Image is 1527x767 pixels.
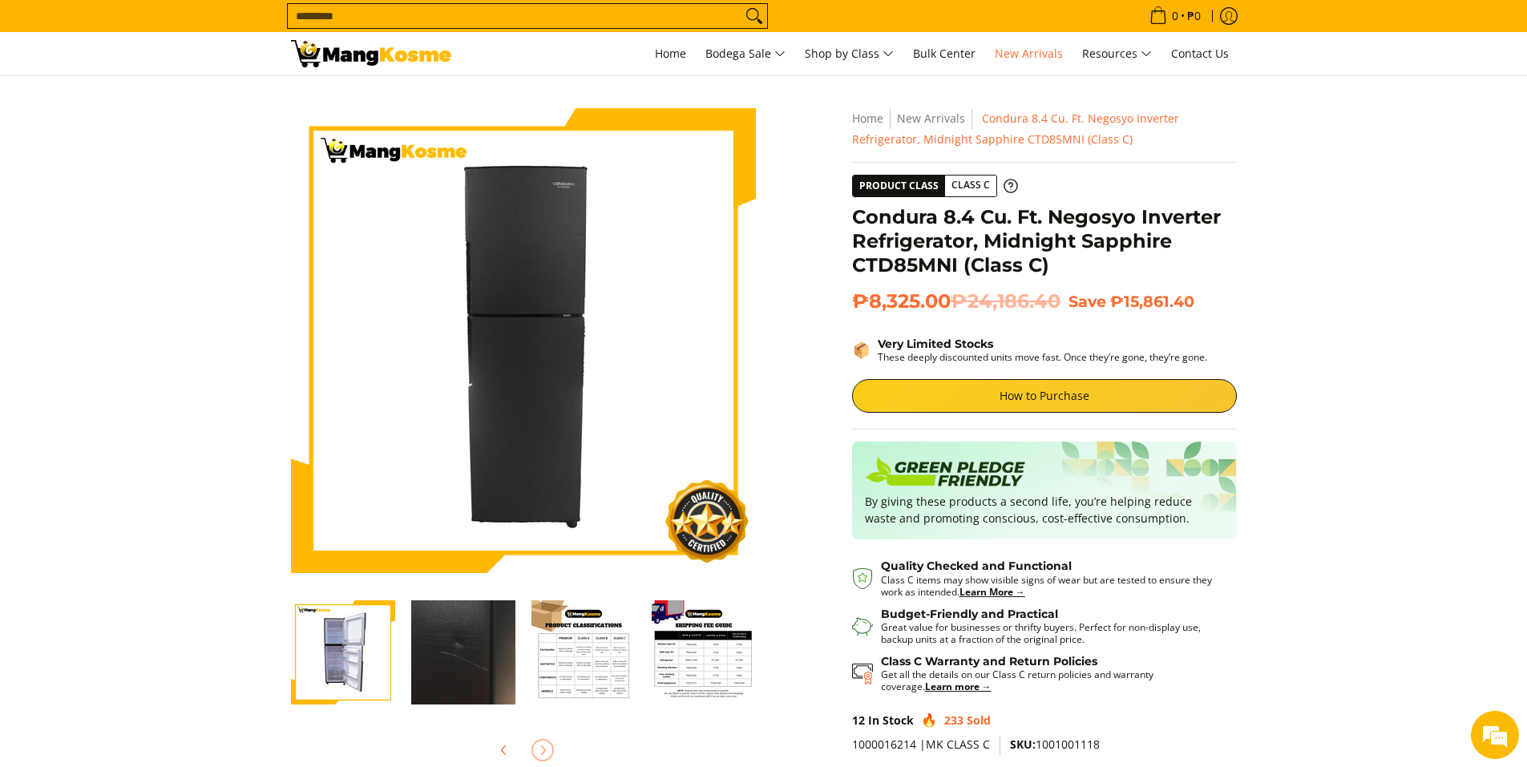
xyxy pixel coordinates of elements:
p: Class C items may show visible signs of wear but are tested to ensure they work as intended. [881,574,1221,598]
strong: Very Limited Stocks [878,337,993,351]
span: • [1145,7,1206,25]
span: 1001001118 [1010,737,1100,752]
span: ₱0 [1185,10,1203,22]
a: Bulk Center [905,32,984,75]
a: Bodega Sale [697,32,794,75]
img: Condura 8.4 Cu. Ft. Negosyo Inverter Refrigerator, Midnight Sapphire CTD85MNI (Class C)-6 [531,600,636,704]
span: Resources [1082,44,1152,64]
span: ₱8,325.00 [852,289,1060,313]
p: By giving these products a second life, you’re helping reduce waste and promoting conscious, cost... [865,493,1224,527]
h1: Condura 8.4 Cu. Ft. Negosyo Inverter Refrigerator, Midnight Sapphire CTD85MNI (Class C) [852,205,1237,277]
img: Condura 8.5 Cu. Ft. Negosyo Inverter Refrigerator l Mang Kosme [291,40,451,67]
span: Sold [967,713,991,728]
a: Shop by Class [797,32,902,75]
del: ₱24,186.40 [951,289,1060,313]
a: New Arrivals [897,111,965,126]
span: 0 [1169,10,1181,22]
a: Resources [1074,32,1160,75]
em: Submit [235,494,291,515]
strong: Class C Warranty and Return Policies [881,654,1097,668]
span: Save [1068,292,1106,311]
strong: Quality Checked and Functional [881,559,1072,573]
a: How to Purchase [852,379,1237,413]
p: Get all the details on our Class C return policies and warranty coverage. [881,668,1221,692]
p: These deeply discounted units move fast. Once they’re gone, they’re gone. [878,351,1207,363]
img: Badge sustainability green pledge friendly [865,454,1025,493]
span: Bulk Center [913,46,976,61]
span: Condura 8.4 Cu. Ft. Negosyo Inverter Refrigerator, Midnight Sapphire CTD85MNI (Class C) [852,111,1179,147]
div: Leave a message [83,90,269,111]
button: Search [741,4,767,28]
nav: Breadcrumbs [852,108,1237,150]
span: Bodega Sale [705,44,786,64]
a: Home [647,32,694,75]
span: We are offline. Please leave us a message. [34,202,280,364]
img: Condura 8.4 Cu. Ft. Negosyo Inverter Refrigerator, Midnight Sapphire CTD85MNI (Class C)-5 [411,600,515,704]
span: Shop by Class [805,44,894,64]
span: Class C [945,176,996,196]
img: mang-kosme-shipping-fee-guide-infographic [652,600,756,704]
span: 1000016214 |MK CLASS C [852,737,990,752]
img: Condura 8.4 Cu. Ft. Negosyo Inverter Refrigerator, Midnight Sapphire CTD85MNI (Class C) [291,108,756,573]
p: Great value for businesses or thrifty buyers. Perfect for non-display use, backup units at a frac... [881,621,1221,645]
span: 233 [944,713,963,728]
span: New Arrivals [995,46,1063,61]
span: SKU: [1010,737,1036,752]
span: ₱15,861.40 [1110,292,1194,311]
a: New Arrivals [987,32,1071,75]
span: 12 [852,713,865,728]
span: Home [655,46,686,61]
span: In Stock [868,713,914,728]
a: Home [852,111,883,126]
a: Learn more → [925,680,992,693]
a: Contact Us [1163,32,1237,75]
nav: Main Menu [467,32,1237,75]
strong: Budget-Friendly and Practical [881,607,1058,621]
a: Product Class Class C [852,175,1018,197]
textarea: Type your message and click 'Submit' [8,438,305,494]
div: Minimize live chat window [263,8,301,46]
img: Condura 8.4 Cu. Ft. Negosyo Inverter Refrigerator, Midnight Sapphire CTD85MNI (Class C)-4 [291,600,395,704]
span: Contact Us [1171,46,1229,61]
a: Learn More → [959,585,1025,599]
span: Product Class [853,176,945,196]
